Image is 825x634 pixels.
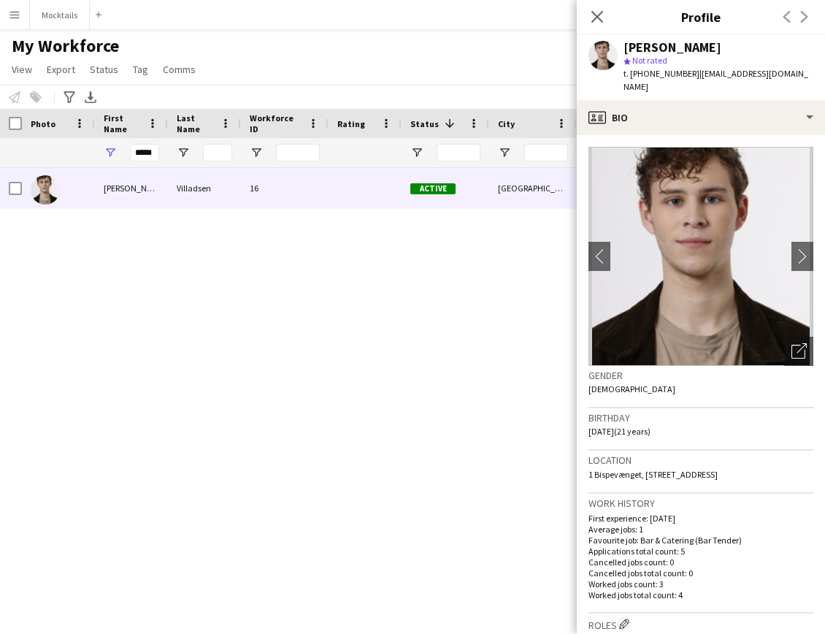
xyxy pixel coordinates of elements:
input: City Filter Input [524,144,568,161]
button: Open Filter Menu [104,146,117,159]
input: Status Filter Input [437,144,480,161]
div: 16 [241,168,329,208]
button: Open Filter Menu [250,146,263,159]
p: Favourite job: Bar & Catering (Bar Tender) [588,535,813,546]
p: First experience: [DATE] [588,513,813,524]
span: Comms [163,63,196,76]
a: Comms [157,60,202,79]
span: Last Name [177,112,215,134]
p: Average jobs: 1 [588,524,813,535]
p: Cancelled jobs total count: 0 [588,568,813,578]
div: Villadsen [168,168,241,208]
span: t. [PHONE_NUMBER] [623,68,699,79]
span: My Workforce [12,35,119,57]
p: Worked jobs count: 3 [588,578,813,589]
span: Tag [133,63,148,76]
span: Status [90,63,118,76]
span: First Name [104,112,142,134]
span: [DEMOGRAPHIC_DATA] [588,383,675,394]
div: Bio [577,100,825,135]
a: View [6,60,38,79]
span: Workforce ID [250,112,302,134]
button: Mocktails [30,1,90,29]
div: [GEOGRAPHIC_DATA] [489,168,577,208]
span: Active [410,183,456,194]
button: Open Filter Menu [177,146,190,159]
span: | [EMAIL_ADDRESS][DOMAIN_NAME] [623,68,808,92]
span: Not rated [632,55,667,66]
p: Cancelled jobs count: 0 [588,557,813,568]
p: Applications total count: 5 [588,546,813,557]
input: First Name Filter Input [130,144,159,161]
span: Export [47,63,75,76]
input: Workforce ID Filter Input [276,144,320,161]
a: Tag [127,60,154,79]
h3: Profile [577,7,825,26]
button: Open Filter Menu [498,146,511,159]
h3: Location [588,454,813,467]
p: Worked jobs total count: 4 [588,589,813,600]
h3: Roles [588,616,813,632]
h3: Gender [588,369,813,382]
div: [PERSON_NAME] [95,168,168,208]
span: Rating [337,118,365,129]
span: [DATE] (21 years) [588,426,651,437]
div: Open photos pop-in [784,337,813,366]
span: City [498,118,515,129]
app-action-btn: Export XLSX [82,88,99,106]
img: Jakob Villadsen [31,175,60,205]
app-action-btn: Advanced filters [61,88,78,106]
input: Last Name Filter Input [203,144,232,161]
a: Export [41,60,81,79]
span: Status [410,118,439,129]
span: 1 Bispevænget, [STREET_ADDRESS] [588,469,718,480]
img: Crew avatar or photo [588,147,813,366]
h3: Work history [588,497,813,510]
button: Open Filter Menu [410,146,423,159]
span: Photo [31,118,55,129]
span: View [12,63,32,76]
h3: Birthday [588,411,813,424]
a: Status [84,60,124,79]
div: [PERSON_NAME] [623,41,721,54]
